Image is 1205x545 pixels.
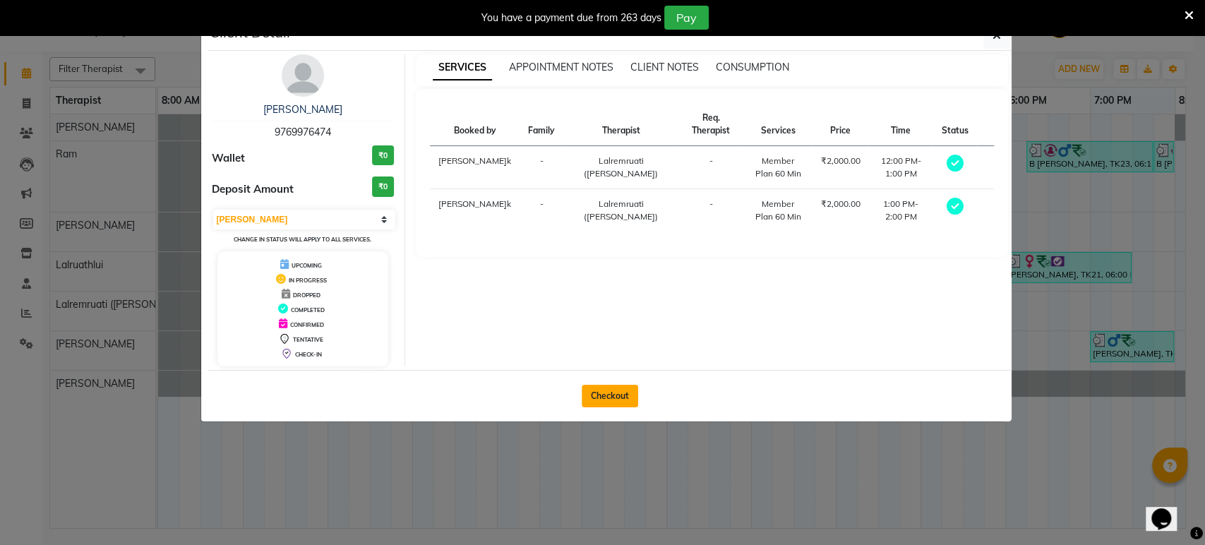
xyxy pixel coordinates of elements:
[234,236,371,243] small: Change in status will apply to all services.
[678,146,743,189] td: -
[289,277,327,284] span: IN PROGRESS
[1146,489,1191,531] iframe: chat widget
[678,103,743,146] th: Req. Therapist
[433,55,492,80] span: SERVICES
[563,103,678,146] th: Therapist
[820,155,860,167] div: ₹2,000.00
[868,189,933,232] td: 1:00 PM-2:00 PM
[520,103,563,146] th: Family
[372,145,394,166] h3: ₹0
[868,146,933,189] td: 12:00 PM-1:00 PM
[582,385,638,407] button: Checkout
[430,103,520,146] th: Booked by
[509,61,613,73] span: APPOINTMENT NOTES
[263,103,342,116] a: [PERSON_NAME]
[868,103,933,146] th: Time
[291,306,325,313] span: COMPLETED
[212,150,245,167] span: Wallet
[812,103,868,146] th: Price
[752,198,803,223] div: Member Plan 60 Min
[372,176,394,197] h3: ₹0
[290,321,324,328] span: CONFIRMED
[752,155,803,180] div: Member Plan 60 Min
[282,54,324,97] img: avatar
[933,103,976,146] th: Status
[212,181,294,198] span: Deposit Amount
[293,336,323,343] span: TENTATIVE
[678,189,743,232] td: -
[292,262,322,269] span: UPCOMING
[293,292,320,299] span: DROPPED
[520,189,563,232] td: -
[481,11,661,25] div: You have a payment due from 263 days
[820,198,860,210] div: ₹2,000.00
[584,198,658,222] span: Lalremruati ([PERSON_NAME])
[716,61,789,73] span: CONSUMPTION
[430,146,520,189] td: [PERSON_NAME]k
[520,146,563,189] td: -
[430,189,520,232] td: [PERSON_NAME]k
[275,126,331,138] span: 9769976474
[295,351,322,358] span: CHECK-IN
[630,61,699,73] span: CLIENT NOTES
[664,6,709,30] button: Pay
[743,103,812,146] th: Services
[584,155,658,179] span: Lalremruati ([PERSON_NAME])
